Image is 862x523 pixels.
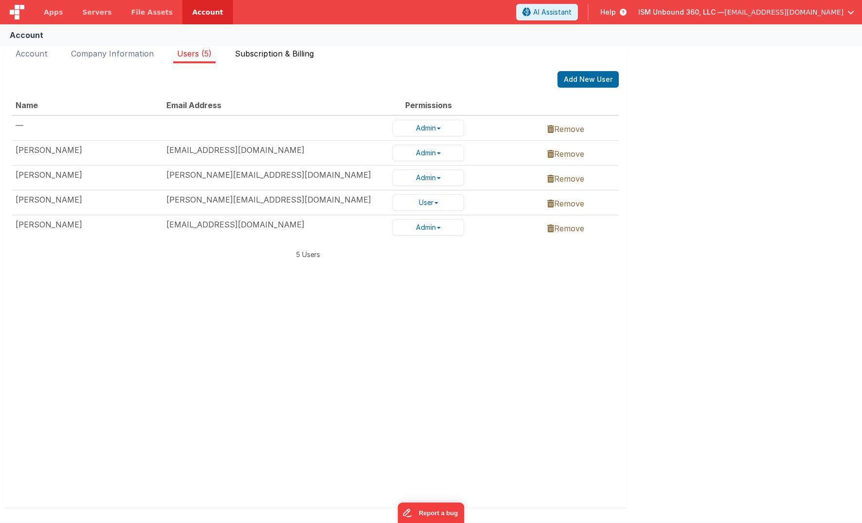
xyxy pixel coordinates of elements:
[16,145,159,156] div: [PERSON_NAME]
[638,7,854,17] button: ISM Unbound 360, LLC — [EMAIL_ADDRESS][DOMAIN_NAME]
[162,165,389,190] td: [PERSON_NAME][EMAIL_ADDRESS][DOMAIN_NAME]
[557,71,619,88] button: Add New User
[547,149,584,159] a: Remove
[12,249,604,260] p: 5 Users
[16,219,159,230] div: [PERSON_NAME]
[547,199,584,208] a: Remove
[393,120,464,136] button: Admin
[547,174,584,184] a: Remove
[16,120,159,131] div: —
[405,100,452,110] span: Permissions
[10,29,43,41] div: Account
[398,503,465,523] iframe: Marker.io feedback button
[516,4,578,20] button: AI Assistant
[166,100,221,110] span: Email Address
[600,7,616,17] span: Help
[638,7,724,17] span: ISM Unbound 360, LLC —
[16,194,159,205] div: [PERSON_NAME]
[235,49,314,58] span: Subscription & Billing
[16,49,48,58] span: Account
[547,224,584,233] a: Remove
[162,190,389,215] td: [PERSON_NAME][EMAIL_ADDRESS][DOMAIN_NAME]
[547,124,584,134] a: Remove
[16,100,38,110] span: Name
[44,7,63,17] span: Apps
[393,194,464,211] button: User
[177,49,212,58] span: Users (5)
[82,7,111,17] span: Servers
[724,7,844,17] span: [EMAIL_ADDRESS][DOMAIN_NAME]
[533,7,572,17] span: AI Assistant
[393,145,464,161] button: Admin
[162,215,389,240] td: [EMAIL_ADDRESS][DOMAIN_NAME]
[162,140,389,165] td: [EMAIL_ADDRESS][DOMAIN_NAME]
[16,169,159,181] div: [PERSON_NAME]
[131,7,173,17] span: File Assets
[393,219,464,236] button: Admin
[393,169,464,186] button: Admin
[71,49,154,58] span: Company Information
